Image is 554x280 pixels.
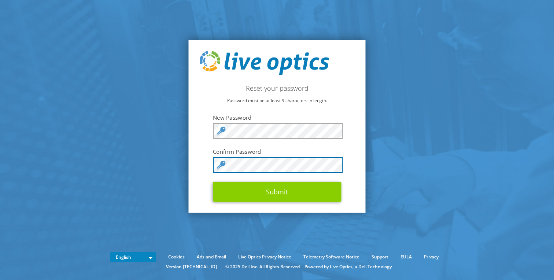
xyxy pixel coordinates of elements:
[418,253,444,261] a: Privacy
[222,263,303,271] li: © 2025 Dell Inc. All Rights Reserved
[213,148,341,155] label: Confirm Password
[233,253,297,261] a: Live Optics Privacy Notice
[162,263,221,271] li: Version [TECHNICAL_ID]
[191,253,232,261] a: Ads and Email
[200,84,355,92] h2: Reset your password
[304,263,392,271] li: Powered by Live Optics, a Dell Technology
[366,253,394,261] a: Support
[163,253,190,261] a: Cookies
[213,182,341,202] button: Submit
[298,253,365,261] a: Telemetry Software Notice
[395,253,417,261] a: EULA
[200,51,329,75] img: live_optics_svg.svg
[200,97,355,105] p: Password must be at least 9 characters in length.
[213,114,341,121] label: New Password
